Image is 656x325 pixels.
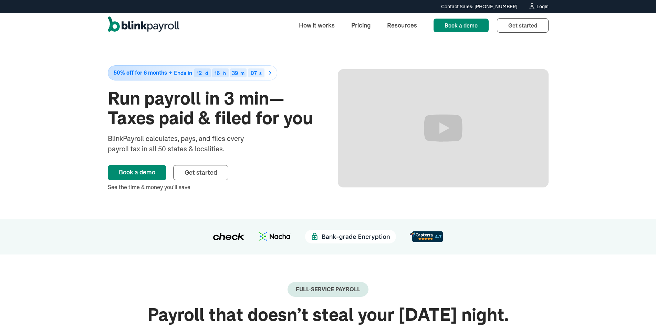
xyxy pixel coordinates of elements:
[445,22,478,29] span: Book a demo
[293,18,340,33] a: How it works
[108,17,179,34] a: home
[382,18,423,33] a: Resources
[173,165,228,180] a: Get started
[108,65,319,80] a: 50% off for 6 monthsEnds in12d16h39m07s
[441,3,517,10] div: Contact Sales: [PHONE_NUMBER]
[240,71,244,76] div: m
[410,231,443,242] img: d56c0860-961d-46a8-819e-eda1494028f8.svg
[223,71,226,76] div: h
[251,69,257,76] span: 07
[114,70,167,76] span: 50% off for 6 months
[296,286,360,293] div: Full-Service payroll
[541,251,656,325] iframe: Chat Widget
[215,69,220,76] span: 16
[174,69,192,76] span: Ends in
[528,3,549,10] a: Login
[508,22,537,29] span: Get started
[259,71,262,76] div: s
[185,169,217,176] span: Get started
[197,69,202,76] span: 12
[108,133,262,154] div: BlinkPayroll calculates, pays, and files every payroll tax in all 50 states & localities.
[346,18,376,33] a: Pricing
[232,69,238,76] span: 39
[434,19,489,32] a: Book a demo
[108,165,166,180] a: Book a demo
[108,183,319,191] div: See the time & money you’ll save
[338,69,549,187] iframe: Run Payroll in 3 min with BlinkPayroll
[497,18,549,33] a: Get started
[205,71,208,76] div: d
[108,89,319,128] h1: Run payroll in 3 min—Taxes paid & filed for you
[537,4,549,9] div: Login
[108,305,549,325] h2: Payroll that doesn’t steal your [DATE] night.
